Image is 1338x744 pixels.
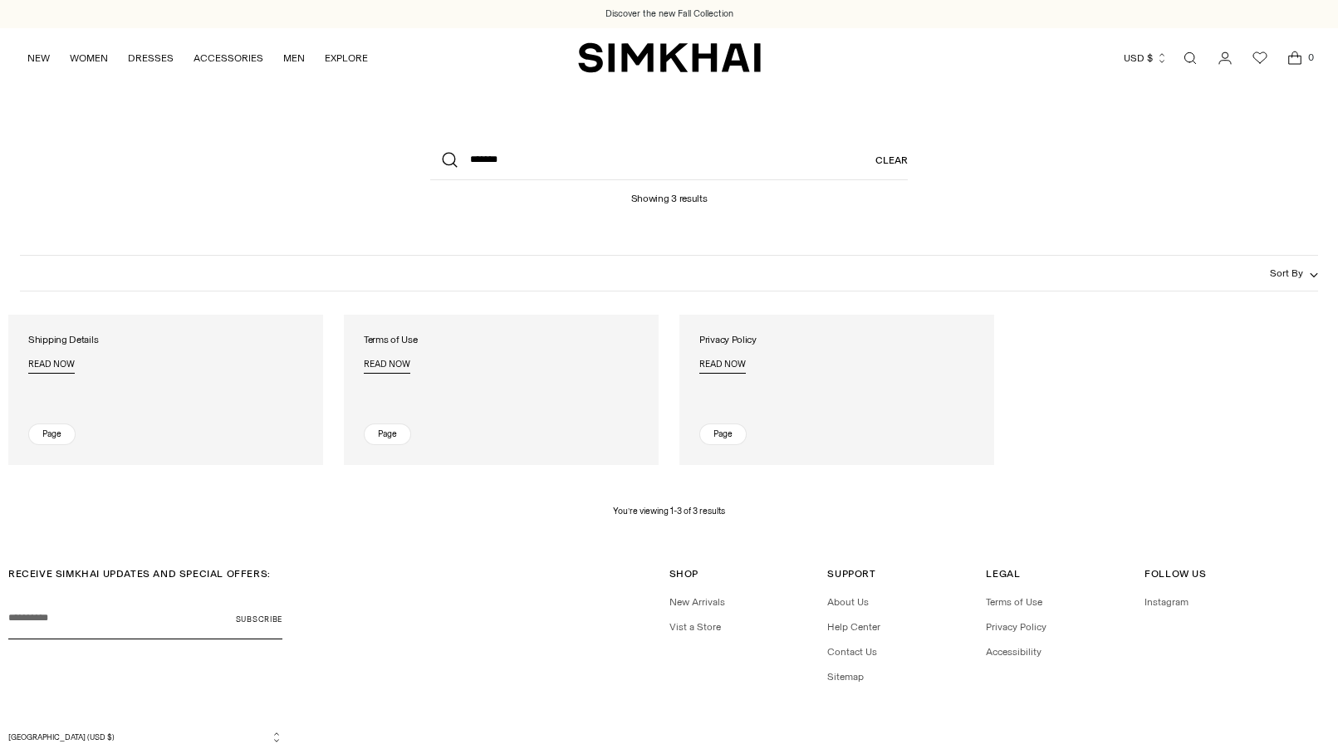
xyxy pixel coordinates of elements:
a: MEN [283,40,305,76]
button: Search [430,140,470,180]
a: Open cart modal [1278,42,1311,75]
button: [GEOGRAPHIC_DATA] (USD $) [8,731,282,743]
a: Open search modal [1174,42,1207,75]
a: ACCESSORIES [194,40,263,76]
a: Terms of Use [986,596,1042,608]
button: Sort By [1270,264,1318,282]
span: RECEIVE SIMKHAI UPDATES AND SPECIAL OFFERS: [8,568,271,580]
h4: Privacy Policy [699,335,757,345]
a: Vist a Store [669,621,721,633]
h4: Shipping Details [28,335,98,345]
div: Page [699,423,747,445]
a: SIMKHAI [578,42,761,74]
a: Wishlist [1243,42,1277,75]
a: Privacy Policy [986,621,1046,633]
span: Read now [699,360,746,370]
div: Page [364,423,411,445]
a: Accessibility [986,646,1041,658]
a: Contact Us [827,646,877,658]
a: Instagram [1144,596,1189,608]
span: Legal [986,568,1020,580]
a: EXPLORE [325,40,368,76]
span: Read now [28,360,75,370]
span: Read now [364,360,410,370]
span: Sort By [1270,267,1303,279]
h1: Showing 3 results [631,180,708,204]
a: Go to the account page [1208,42,1242,75]
span: 0 [1303,50,1318,65]
h4: Terms of Use [364,335,417,345]
a: New Arrivals [669,596,725,608]
a: Privacy Policy Read now Page [679,315,994,465]
span: Follow Us [1144,568,1206,580]
a: About Us [827,596,869,608]
span: Support [827,568,875,580]
a: WOMEN [70,40,108,76]
div: Page [28,423,76,445]
a: Terms of Use Read now Page [344,315,659,465]
a: Clear [875,140,908,180]
button: USD $ [1124,40,1168,76]
a: NEW [27,40,50,76]
p: You’re viewing 1-3 of 3 results [613,505,725,518]
a: Shipping Details Read now Page [8,315,323,465]
a: Discover the new Fall Collection [605,7,733,21]
a: Sitemap [827,671,864,683]
span: Shop [669,568,698,580]
button: Subscribe [236,598,282,639]
a: Help Center [827,621,880,633]
a: DRESSES [128,40,174,76]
